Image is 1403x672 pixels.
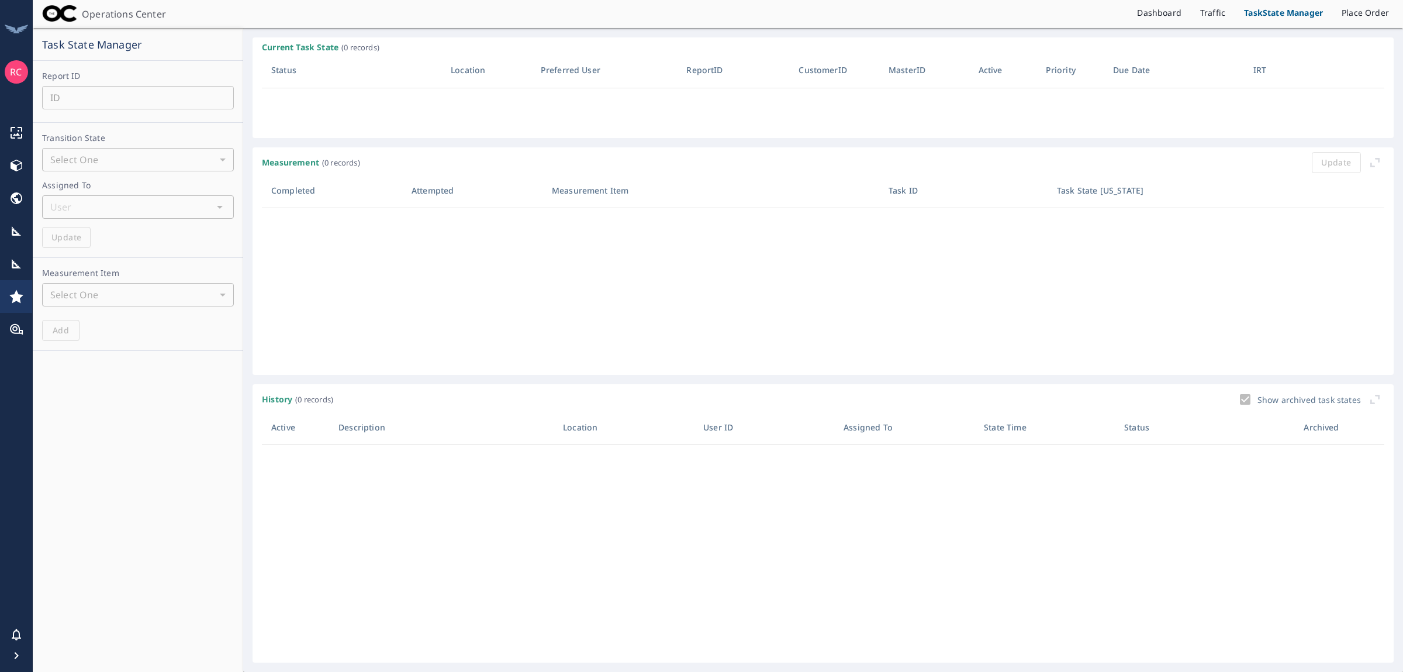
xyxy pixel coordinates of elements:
div: (0 records) [341,42,379,53]
img: Operations Center [42,5,77,22]
span: Location [451,63,485,77]
div: Assigned To [42,180,91,191]
span: State Time [984,421,1027,435]
div: grid [262,88,1384,133]
span: CustomerID [799,63,847,77]
div: Report ID [42,70,81,81]
div: Select One [42,283,234,306]
span: Task ID [889,184,918,198]
div: (0 records) [322,157,360,168]
div: Measurements UI [9,224,23,238]
span: Due Date [1113,63,1150,77]
div: Show archived task states [1257,394,1361,405]
span: Preferred User [541,63,600,77]
a: Place Order [1332,5,1398,23]
div: grid [262,445,1384,658]
div: grid [262,208,1384,370]
div: Operations Center [9,290,23,304]
span: Active [979,63,1003,77]
span: Status [1124,421,1149,435]
span: User ID [703,421,733,435]
span: Priority [1046,63,1076,77]
div: History [262,395,292,404]
input: ID [42,86,234,109]
span: Select One [50,288,99,301]
div: (0 records) [295,394,333,405]
span: IRT [1253,63,1266,77]
span: Select One [50,153,99,166]
div: My EagleView portal [9,322,23,336]
span: Measurement Item [552,184,628,198]
a: Dashboard [1128,5,1191,23]
div: Select One [42,148,234,171]
input: User [42,191,226,223]
span: Status [271,63,296,77]
div: Current Task State [262,43,338,52]
div: 3D Viewer [9,158,23,173]
a: TaskState Manager [1235,5,1332,23]
div: Operations Center [82,5,181,23]
div: Hipster Pilot - Measurements UI [9,257,23,271]
span: Description [338,421,385,435]
span: MasterID [889,63,925,77]
div: Task State Manager [42,37,141,49]
span: Archived [1304,421,1339,435]
div: Explorer [9,126,23,140]
div: Image Grabber Philly [9,191,23,205]
div: Transition State [42,132,105,143]
span: Active [271,421,295,435]
img: expand-btn [1366,153,1384,172]
div: Measurement [262,158,319,167]
a: Traffic [1191,5,1235,23]
img: EagleView Logo [5,25,28,33]
span: Assigned To [844,421,893,435]
img: expand-btn [1366,390,1384,409]
span: Completed [271,184,315,198]
span: ReportID [686,63,723,77]
div: RC [5,60,28,84]
div: Measurement Item [42,267,119,278]
span: Location [563,421,597,435]
span: Task State [US_STATE] [1057,184,1143,198]
span: Attempted [412,184,454,198]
